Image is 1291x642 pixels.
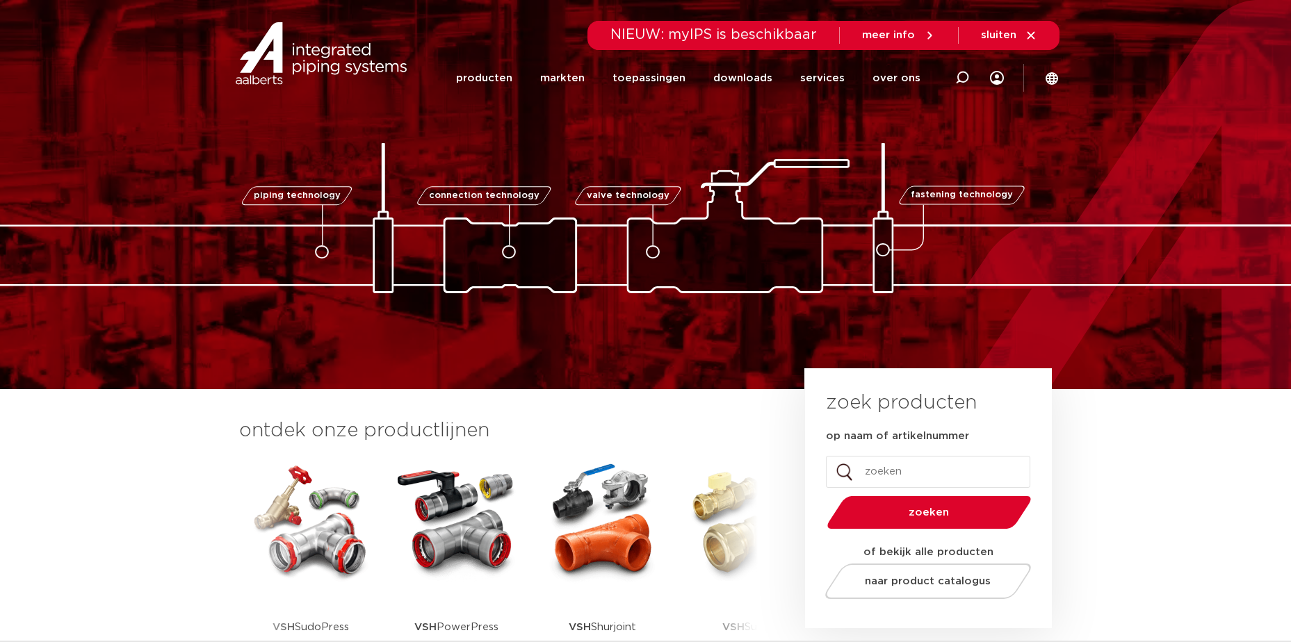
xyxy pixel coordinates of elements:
[863,507,996,518] span: zoeken
[862,29,936,42] a: meer info
[456,50,920,106] nav: Menu
[587,191,669,200] span: valve technology
[612,50,685,106] a: toepassingen
[826,389,977,417] h3: zoek producten
[821,563,1034,599] a: naar product catalogus
[826,429,969,443] label: op naam of artikelnummer
[254,191,341,200] span: piping technology
[981,30,1016,40] span: sluiten
[872,50,920,106] a: over ons
[862,30,915,40] span: meer info
[800,50,845,106] a: services
[239,417,758,445] h3: ontdek onze productlijnen
[722,622,745,632] strong: VSH
[911,191,1013,200] span: fastening technology
[826,456,1030,488] input: zoeken
[456,50,512,106] a: producten
[981,29,1037,42] a: sluiten
[428,191,539,200] span: connection technology
[865,576,991,586] span: naar product catalogus
[273,622,295,632] strong: VSH
[610,28,817,42] span: NIEUW: myIPS is beschikbaar
[713,50,772,106] a: downloads
[569,622,591,632] strong: VSH
[540,50,585,106] a: markten
[414,622,437,632] strong: VSH
[990,50,1004,106] div: my IPS
[821,495,1037,530] button: zoeken
[863,547,993,557] strong: of bekijk alle producten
